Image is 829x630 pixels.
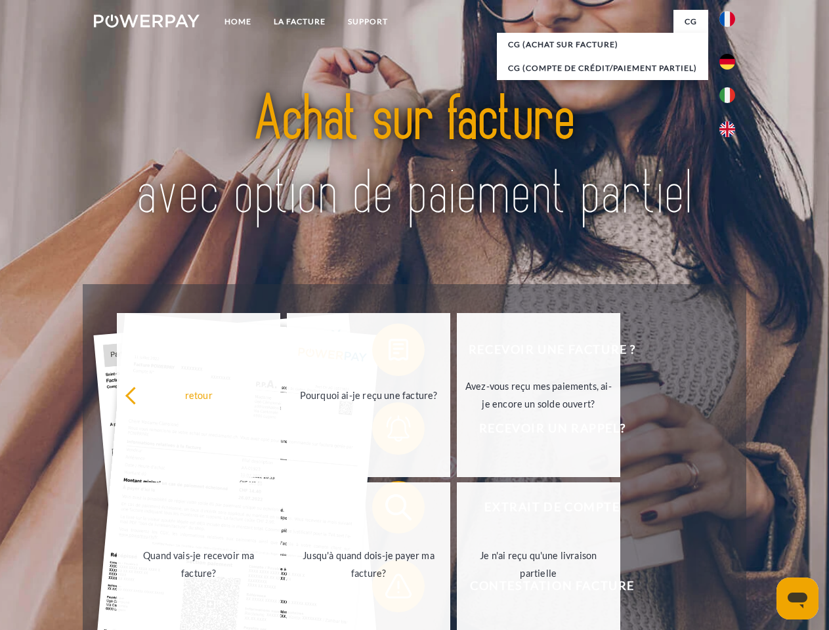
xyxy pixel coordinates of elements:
a: CG [673,10,708,33]
a: CG (Compte de crédit/paiement partiel) [497,56,708,80]
img: logo-powerpay-white.svg [94,14,200,28]
img: fr [719,11,735,27]
div: Quand vais-je recevoir ma facture? [125,547,272,582]
a: Avez-vous reçu mes paiements, ai-je encore un solde ouvert? [457,313,620,477]
img: en [719,121,735,137]
a: LA FACTURE [263,10,337,33]
div: Pourquoi ai-je reçu une facture? [295,386,442,404]
a: Home [213,10,263,33]
a: Support [337,10,399,33]
a: CG (achat sur facture) [497,33,708,56]
img: de [719,54,735,70]
img: title-powerpay_fr.svg [125,63,704,251]
div: Je n'ai reçu qu'une livraison partielle [465,547,612,582]
div: Jusqu'à quand dois-je payer ma facture? [295,547,442,582]
img: it [719,87,735,103]
div: retour [125,386,272,404]
div: Avez-vous reçu mes paiements, ai-je encore un solde ouvert? [465,377,612,413]
iframe: Bouton de lancement de la fenêtre de messagerie [776,577,818,619]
